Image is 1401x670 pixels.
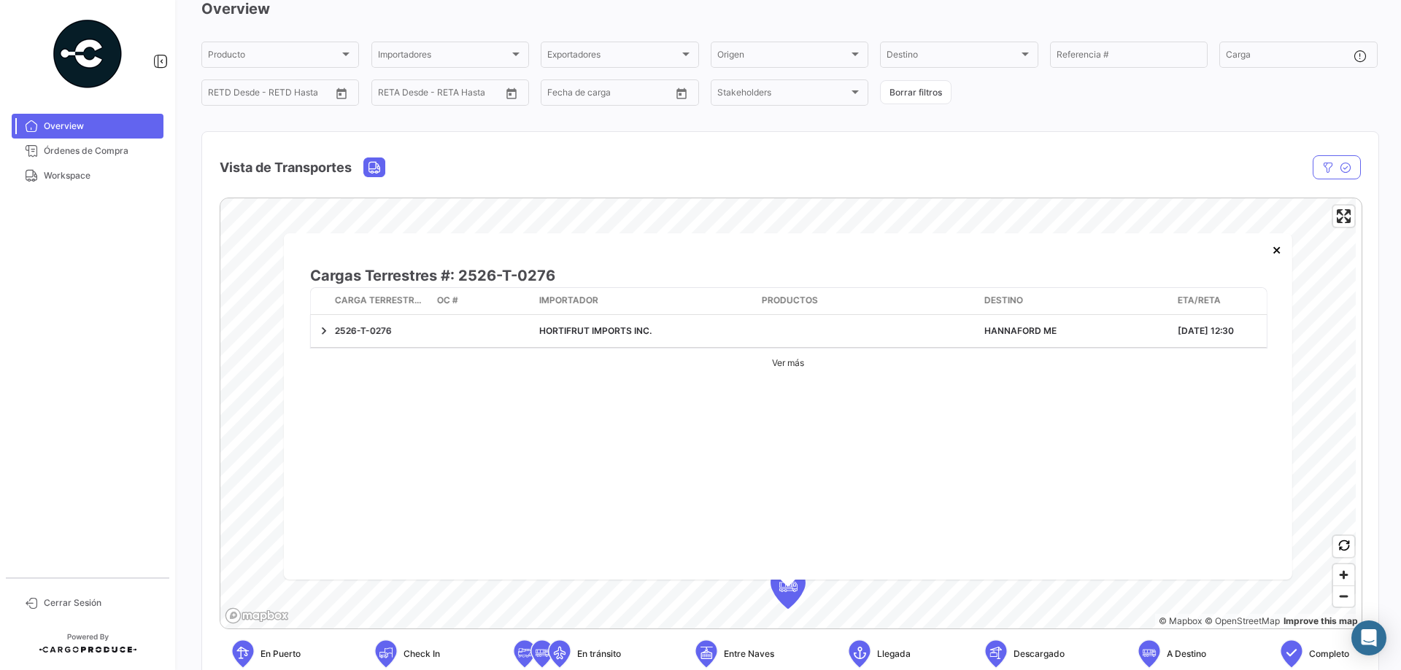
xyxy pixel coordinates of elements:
[577,647,621,661] span: En tránsito
[1333,585,1354,607] button: Zoom out
[1333,586,1354,607] span: Zoom out
[771,565,806,609] div: Map marker
[717,52,849,62] span: Origen
[335,324,425,338] div: 2526-T-0276
[364,158,385,176] button: Land
[724,647,774,661] span: Entre Naves
[208,90,234,100] input: Desde
[331,82,352,104] button: Open calendar
[12,163,163,188] a: Workspace
[756,288,979,314] datatable-header-cell: Productos
[671,82,692,104] button: Open calendar
[220,157,352,178] h4: Vista de Transportes
[220,198,1356,630] canvas: Map
[765,348,811,378] a: Ver más
[414,90,473,100] input: Hasta
[12,114,163,139] a: Overview
[877,647,911,661] span: Llegada
[717,90,849,100] span: Stakeholders
[44,120,158,133] span: Overview
[378,90,404,100] input: Desde
[1351,620,1386,655] div: Abrir Intercom Messenger
[1178,325,1234,336] span: [DATE] 12:30
[329,288,431,314] datatable-header-cell: Carga Terrestre #
[44,144,158,157] span: Órdenes de Compra
[1159,615,1202,626] a: Mapbox
[762,294,818,307] span: Productos
[887,52,1018,62] span: Destino
[1333,564,1354,585] button: Zoom in
[431,288,533,314] datatable-header-cell: OC #
[501,82,522,104] button: Open calendar
[208,52,339,62] span: Producto
[547,90,574,100] input: Desde
[1172,265,1266,287] div: En tránsito a Parada
[260,647,301,661] span: En Puerto
[44,596,158,609] span: Cerrar Sesión
[244,90,303,100] input: Hasta
[584,90,642,100] input: Hasta
[979,288,1172,314] datatable-header-cell: Destino
[404,647,440,661] span: Check In
[984,294,1023,307] span: Destino
[1172,288,1267,314] datatable-header-cell: ETA/RETA
[44,169,158,182] span: Workspace
[225,607,289,624] a: Mapbox logo
[51,17,124,90] img: powered-by.png
[1309,647,1349,661] span: Completo
[1284,615,1358,626] a: Map feedback
[1178,294,1221,307] span: ETA/RETA
[1262,235,1291,264] button: Close popup
[437,294,458,307] span: OC #
[880,80,952,104] button: Borrar filtros
[335,294,425,307] span: Carga Terrestre #
[12,139,163,163] a: Órdenes de Compra
[1167,647,1206,661] span: A Destino
[1014,647,1065,661] span: Descargado
[547,52,679,62] span: Exportadores
[378,52,509,62] span: Importadores
[310,265,884,286] h3: Cargas Terrestres #: 2526-T-0276
[1333,206,1354,227] button: Enter fullscreen
[539,325,652,336] span: HORTIFRUT IMPORTS INC.
[984,325,1057,336] span: HANNAFORD ME
[539,294,598,307] span: Importador
[1205,615,1280,626] a: OpenStreetMap
[533,288,756,314] datatable-header-cell: Importador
